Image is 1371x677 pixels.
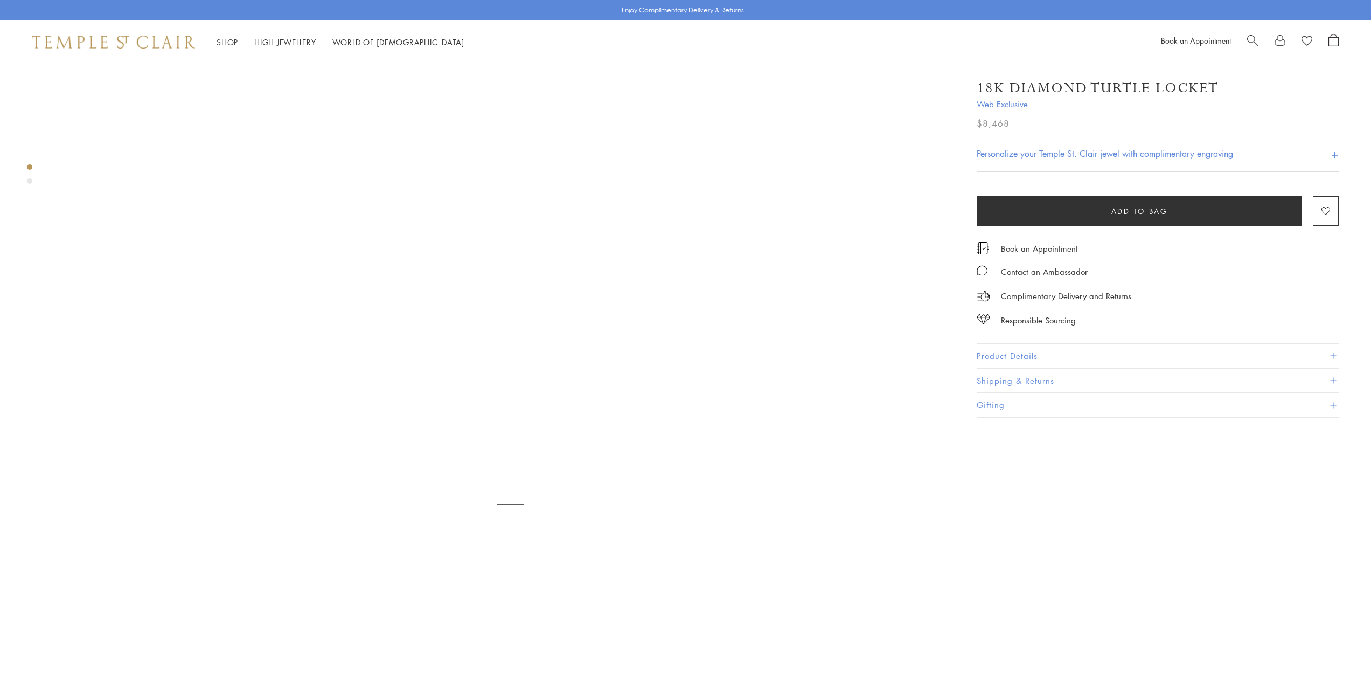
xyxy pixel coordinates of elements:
iframe: Gorgias live chat messenger [1317,626,1360,666]
button: Add to bag [977,196,1302,226]
a: World of [DEMOGRAPHIC_DATA]World of [DEMOGRAPHIC_DATA] [332,37,464,47]
a: Book an Appointment [1001,243,1078,254]
span: $8,468 [977,116,1010,130]
span: Web Exclusive [977,98,1339,111]
a: View Wishlist [1302,34,1312,50]
a: ShopShop [217,37,238,47]
div: Contact an Ambassador [1001,265,1088,279]
div: Responsible Sourcing [1001,314,1076,327]
button: Gifting [977,393,1339,417]
div: Product gallery navigation [27,162,32,192]
p: Enjoy Complimentary Delivery & Returns [622,5,744,16]
img: MessageIcon-01_2.svg [977,265,987,276]
nav: Main navigation [217,36,464,49]
p: Complimentary Delivery and Returns [1001,289,1131,303]
button: Product Details [977,344,1339,368]
span: Add to bag [1111,205,1168,217]
button: Shipping & Returns [977,369,1339,393]
img: icon_sourcing.svg [977,314,990,324]
img: icon_appointment.svg [977,242,990,254]
a: High JewelleryHigh Jewellery [254,37,316,47]
h4: + [1331,143,1339,163]
a: Book an Appointment [1161,35,1231,46]
a: Open Shopping Bag [1328,34,1339,50]
h1: 18K Diamond Turtle Locket [977,79,1219,98]
img: icon_delivery.svg [977,289,990,303]
a: Search [1247,34,1258,50]
img: Temple St. Clair [32,36,195,49]
h4: Personalize your Temple St. Clair jewel with complimentary engraving [977,147,1233,160]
